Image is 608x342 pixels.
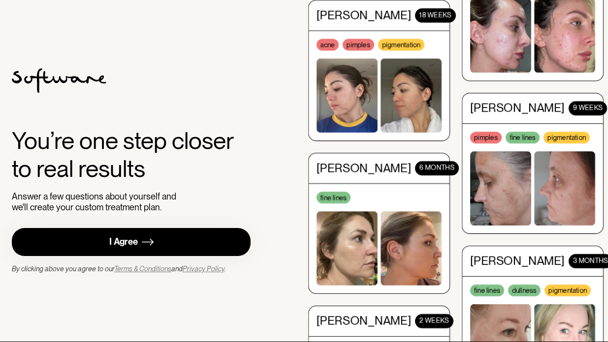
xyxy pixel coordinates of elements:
[378,38,424,50] div: pigmentation
[470,101,565,115] div: [PERSON_NAME]
[317,38,339,50] div: acne
[109,236,138,248] div: I Agree
[343,38,374,50] div: pimples
[317,313,411,328] div: [PERSON_NAME]
[569,101,607,115] div: 9 WEEKS
[317,161,411,175] div: [PERSON_NAME]
[544,284,591,296] div: pigmentation
[12,127,251,183] div: You’re one step closer to real results
[544,131,590,142] div: pigmentation
[415,7,456,22] div: 18 WEEKS
[470,284,504,296] div: fine lines
[114,265,171,273] a: Terms & Conditions
[12,228,251,256] a: I Agree
[415,313,453,328] div: 2 WEEKS
[506,131,540,142] div: fine lines
[470,254,565,268] div: [PERSON_NAME]
[12,191,181,212] div: Answer a few questions about yourself and we'll create your custom treatment plan.
[508,284,541,296] div: dullness
[317,7,411,22] div: [PERSON_NAME]
[470,131,502,142] div: pimples
[183,265,224,273] a: Privacy Policy
[317,191,351,202] div: fine lines
[12,264,226,274] div: By clicking above you agree to our and .
[415,161,459,175] div: 6 months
